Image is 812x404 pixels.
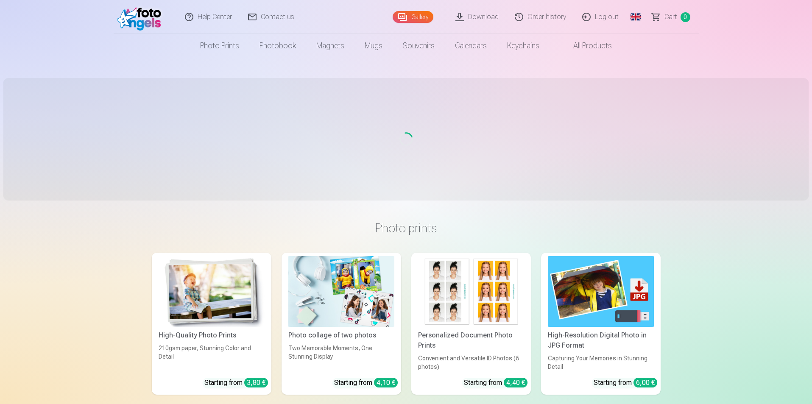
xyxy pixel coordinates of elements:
a: Calendars [445,34,497,58]
a: Keychains [497,34,550,58]
div: Starting from [594,378,657,388]
div: High-Quality Photo Prints [155,330,268,340]
div: 4,40 € [504,378,527,387]
div: High-Resolution Digital Photo in JPG Format [544,330,657,351]
div: Photo collage of two photos [285,330,398,340]
div: 4,10 € [374,378,398,387]
img: Personalized Document Photo Prints [418,256,524,327]
div: Starting from [204,378,268,388]
h3: Photo prints [159,220,654,236]
a: All products [550,34,622,58]
a: Photobook [249,34,306,58]
div: 6,00 € [633,378,657,387]
a: Magnets [306,34,354,58]
div: 3,80 € [244,378,268,387]
a: Souvenirs [393,34,445,58]
div: Two Memorable Moments, One Stunning Display [285,344,398,371]
img: Photo collage of two photos [288,256,394,327]
a: Photo collage of two photosPhoto collage of two photosTwo Memorable Moments, One Stunning Display... [282,253,401,395]
span: Сart [664,12,677,22]
a: Personalized Document Photo PrintsPersonalized Document Photo PrintsConvenient and Versatile ID P... [411,253,531,395]
div: Capturing Your Memories in Stunning Detail [544,354,657,371]
img: High-Resolution Digital Photo in JPG Format [548,256,654,327]
div: Convenient and Versatile ID Photos (6 photos) [415,354,527,371]
span: 0 [681,12,690,22]
div: Starting from [334,378,398,388]
div: Personalized Document Photo Prints [415,330,527,351]
a: Gallery [393,11,433,23]
a: Mugs [354,34,393,58]
a: High-Resolution Digital Photo in JPG FormatHigh-Resolution Digital Photo in JPG FormatCapturing Y... [541,253,661,395]
a: Photo prints [190,34,249,58]
div: Starting from [464,378,527,388]
img: High-Quality Photo Prints [159,256,265,327]
img: /fa2 [117,3,166,31]
div: 210gsm paper, Stunning Color and Detail [155,344,268,371]
a: High-Quality Photo PrintsHigh-Quality Photo Prints210gsm paper, Stunning Color and DetailStarting... [152,253,271,395]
